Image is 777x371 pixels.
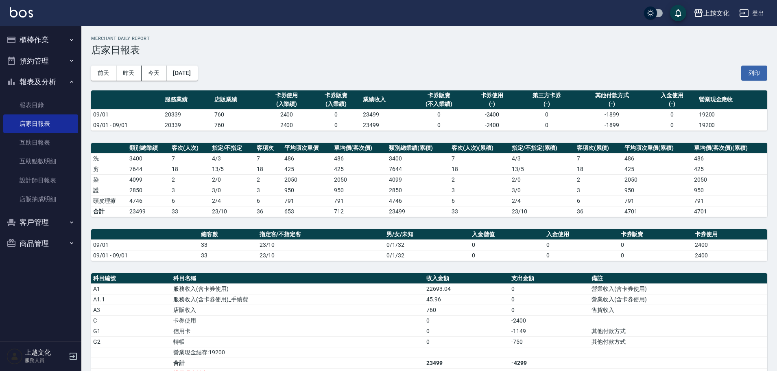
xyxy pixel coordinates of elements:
td: 18 [170,164,210,174]
td: 23499 [361,109,410,120]
div: 卡券販賣 [313,91,359,100]
th: 客次(人次)(累積) [450,143,510,154]
td: 4701 [622,206,692,217]
td: 營業收入(含卡券使用) [589,283,767,294]
div: (入業績) [313,100,359,108]
td: 950 [692,185,767,195]
td: 信用卡 [171,326,424,336]
td: 0 [544,239,619,250]
a: 互助點數明細 [3,152,78,171]
td: 2050 [282,174,332,185]
td: 2400 [693,239,767,250]
th: 支出金額 [509,273,589,284]
td: 23499 [361,120,410,130]
td: 23/10 [258,239,385,250]
td: 護 [91,185,127,195]
th: 收入金額 [424,273,509,284]
div: 卡券販賣 [413,91,465,100]
td: 23499 [127,206,170,217]
td: 7 [170,153,210,164]
table: a dense table [91,143,767,217]
td: 0 [470,239,544,250]
div: 其他付款方式 [579,91,645,100]
td: 950 [282,185,332,195]
td: 0 [410,109,467,120]
td: C [91,315,171,326]
td: 0 [509,305,589,315]
button: 預約管理 [3,50,78,72]
td: 頭皮理療 [91,195,127,206]
td: 0 [619,239,693,250]
th: 平均項次單價(累積) [622,143,692,154]
td: 其他付款方式 [589,336,767,347]
td: 0 [619,250,693,261]
td: 425 [332,164,387,174]
button: [DATE] [166,66,197,81]
td: 20339 [163,109,212,120]
td: 7 [575,153,622,164]
table: a dense table [91,90,767,131]
td: 18 [255,164,282,174]
td: 950 [622,185,692,195]
td: 23/10 [210,206,255,217]
td: 425 [282,164,332,174]
td: 4746 [127,195,170,206]
td: 0 [311,120,361,130]
td: 7644 [387,164,449,174]
td: 0 [517,120,576,130]
td: 6 [450,195,510,206]
th: 總客數 [199,229,258,240]
td: 4099 [127,174,170,185]
td: 剪 [91,164,127,174]
div: (-) [469,100,515,108]
th: 卡券使用 [693,229,767,240]
td: 0/1/32 [384,250,470,261]
td: 0 [517,109,576,120]
button: 商品管理 [3,233,78,254]
td: 486 [332,153,387,164]
div: (-) [649,100,695,108]
td: 0 [410,120,467,130]
td: 3 [170,185,210,195]
td: 0/1/32 [384,239,470,250]
div: (-) [519,100,574,108]
td: 4099 [387,174,449,185]
td: 0 [509,283,589,294]
th: 平均項次單價 [282,143,332,154]
td: 33 [199,239,258,250]
th: 科目編號 [91,273,171,284]
td: 2050 [332,174,387,185]
td: 425 [622,164,692,174]
td: 0 [544,250,619,261]
button: 登出 [736,6,767,21]
td: 0 [424,336,509,347]
div: 卡券使用 [264,91,310,100]
th: 服務業績 [163,90,212,110]
div: 卡券使用 [469,91,515,100]
td: -4299 [509,358,589,368]
td: 791 [332,195,387,206]
td: 2400 [693,250,767,261]
td: 486 [692,153,767,164]
td: 950 [332,185,387,195]
td: 6 [170,195,210,206]
th: 指定/不指定 [210,143,255,154]
button: save [670,5,686,21]
td: 2 [170,174,210,185]
a: 店家日報表 [3,114,78,133]
td: 18 [450,164,510,174]
td: 0 [647,120,697,130]
button: 上越文化 [690,5,733,22]
td: 0 [311,109,361,120]
td: 營業現金結存:19200 [171,347,424,358]
td: 486 [282,153,332,164]
td: 2050 [692,174,767,185]
td: 4 / 3 [210,153,255,164]
td: 3 [575,185,622,195]
td: 45.96 [424,294,509,305]
td: 09/01 - 09/01 [91,250,199,261]
td: -1149 [509,326,589,336]
img: Person [7,348,23,364]
td: 19200 [697,120,767,130]
td: 33 [450,206,510,217]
